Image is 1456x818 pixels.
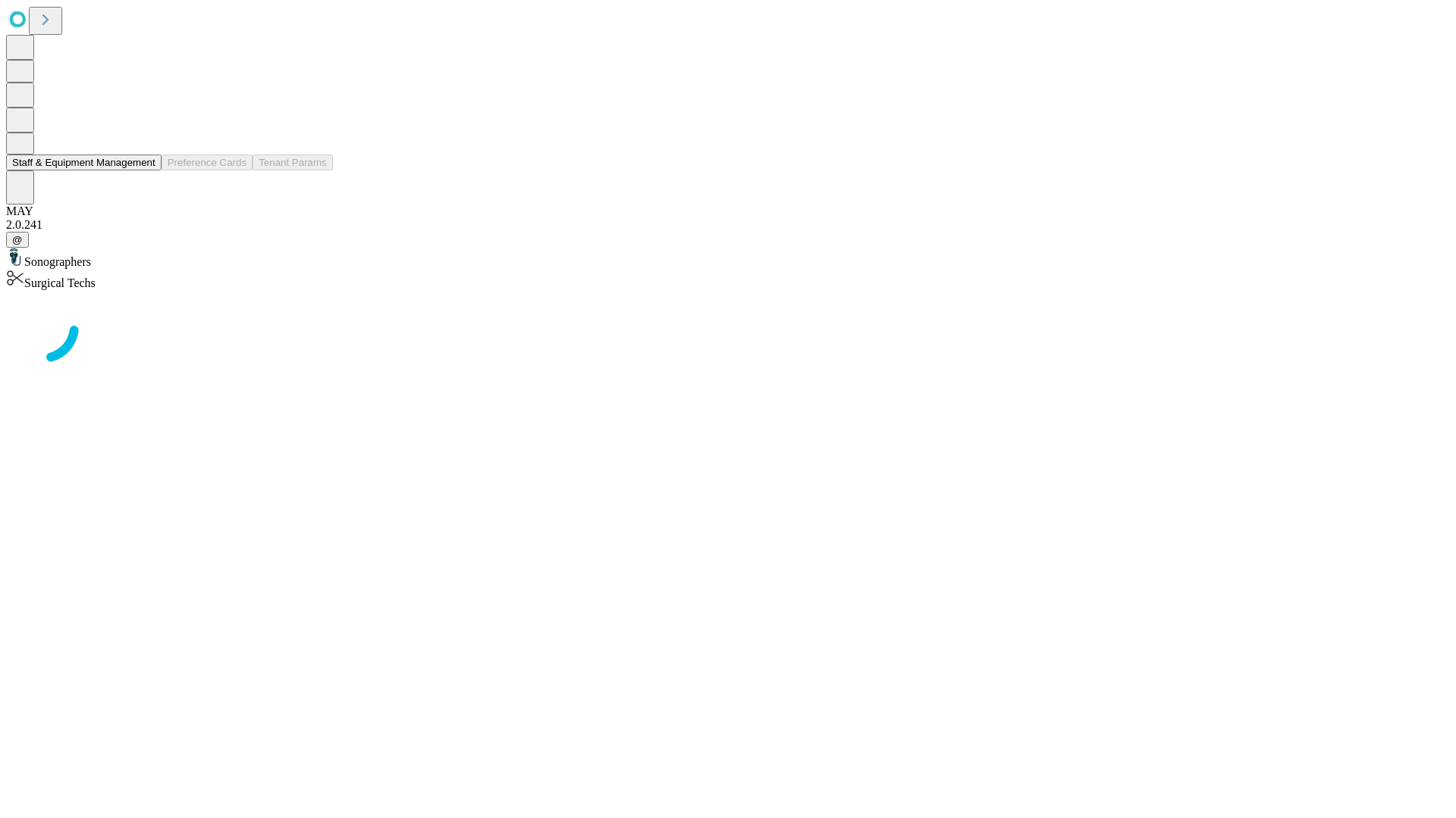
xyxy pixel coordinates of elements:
[6,248,1450,269] div: Sonographers
[12,234,23,245] span: @
[253,155,333,170] button: Tenant Params
[6,204,1450,218] div: MAY
[6,218,1450,232] div: 2.0.241
[162,155,253,170] button: Preference Cards
[6,232,29,248] button: @
[6,269,1450,290] div: Surgical Techs
[6,155,162,170] button: Staff & Equipment Management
